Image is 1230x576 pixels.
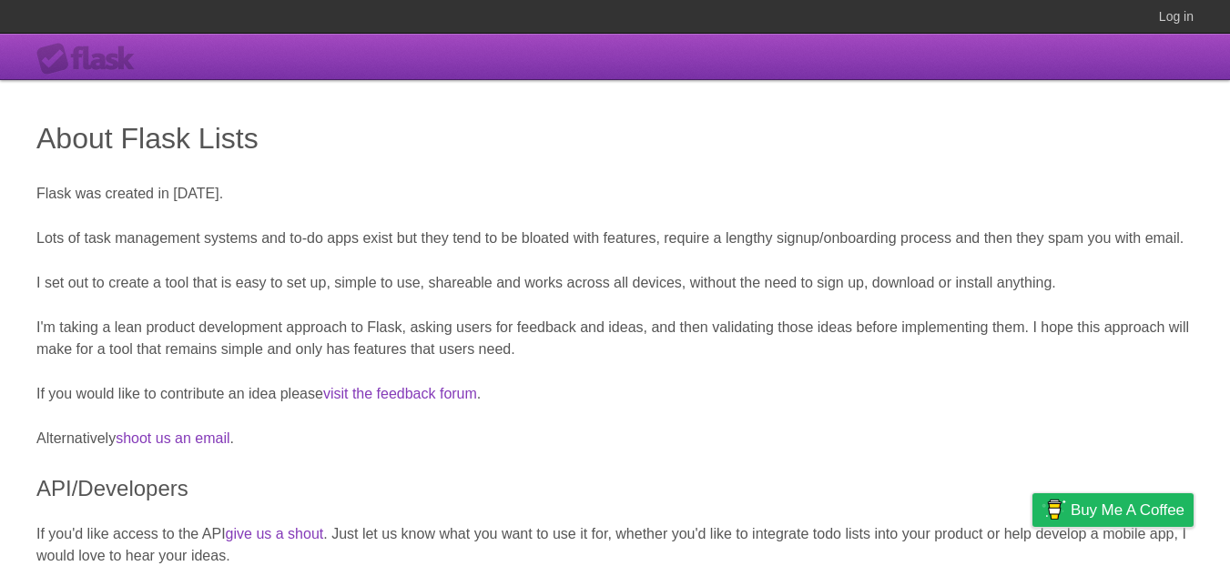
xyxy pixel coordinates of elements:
[1042,494,1066,525] img: Buy me a coffee
[36,428,1194,450] p: Alternatively .
[36,227,1194,249] p: Lots of task management systems and to-do apps exist but they tend to be bloated with features, r...
[36,523,1194,567] p: If you'd like access to the API . Just let us know what you want to use it for, whether you'd lik...
[36,43,146,76] div: Flask
[1071,494,1184,526] span: Buy me a coffee
[323,386,477,401] a: visit the feedback forum
[36,472,1194,505] h2: API/Developers
[36,272,1194,294] p: I set out to create a tool that is easy to set up, simple to use, shareable and works across all ...
[1032,493,1194,527] a: Buy me a coffee
[226,526,324,541] a: give us a shout
[36,116,1194,160] h1: About Flask Lists
[36,183,1194,205] p: Flask was created in [DATE].
[36,317,1194,360] p: I'm taking a lean product development approach to Flask, asking users for feedback and ideas, and...
[116,430,229,446] a: shoot us an email
[36,383,1194,405] p: If you would like to contribute an idea please .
